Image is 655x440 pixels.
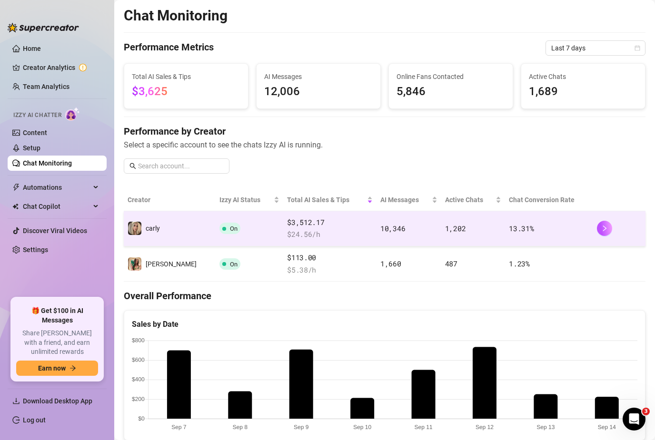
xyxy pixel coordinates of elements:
[12,203,19,210] img: Chat Copilot
[642,408,650,415] span: 3
[445,224,466,233] span: 1,202
[65,107,80,121] img: AI Chatter
[445,195,494,205] span: Active Chats
[283,189,377,211] th: Total AI Sales & Tips
[601,225,608,232] span: right
[623,408,645,430] iframe: Intercom live chat
[287,195,365,205] span: Total AI Sales & Tips
[132,71,240,82] span: Total AI Sales & Tips
[23,199,90,214] span: Chat Copilot
[12,397,20,405] span: download
[635,45,640,51] span: calendar
[16,329,98,357] span: Share [PERSON_NAME] with a friend, and earn unlimited rewards
[16,361,98,376] button: Earn nowarrow-right
[230,225,238,232] span: On
[380,224,405,233] span: 10,346
[124,40,214,56] h4: Performance Metrics
[380,195,430,205] span: AI Messages
[8,23,79,32] img: logo-BBDzfeDw.svg
[38,364,66,372] span: Earn now
[505,189,593,211] th: Chat Conversion Rate
[124,189,216,211] th: Creator
[132,85,168,98] span: $3,625
[397,83,505,101] span: 5,846
[128,222,141,235] img: carly
[124,289,645,303] h4: Overall Performance
[287,252,373,264] span: $113.00
[69,365,76,372] span: arrow-right
[128,257,141,271] img: fiona
[377,189,441,211] th: AI Messages
[287,229,373,240] span: $ 24.56 /h
[219,195,272,205] span: Izzy AI Status
[529,83,637,101] span: 1,689
[23,159,72,167] a: Chat Monitoring
[23,227,87,235] a: Discover Viral Videos
[23,45,41,52] a: Home
[124,7,228,25] h2: Chat Monitoring
[23,129,47,137] a: Content
[23,180,90,195] span: Automations
[509,224,534,233] span: 13.31 %
[509,259,530,268] span: 1.23 %
[216,189,283,211] th: Izzy AI Status
[441,189,506,211] th: Active Chats
[287,264,373,276] span: $ 5.38 /h
[380,259,401,268] span: 1,660
[264,71,373,82] span: AI Messages
[287,217,373,228] span: $3,512.17
[132,318,637,330] div: Sales by Date
[230,261,238,268] span: On
[529,71,637,82] span: Active Chats
[23,83,69,90] a: Team Analytics
[551,41,640,55] span: Last 7 days
[138,161,224,171] input: Search account...
[23,416,46,424] a: Log out
[146,260,197,268] span: [PERSON_NAME]
[146,225,160,232] span: carly
[13,111,61,120] span: Izzy AI Chatter
[124,139,645,151] span: Select a specific account to see the chats Izzy AI is running.
[23,246,48,254] a: Settings
[129,163,136,169] span: search
[397,71,505,82] span: Online Fans Contacted
[23,60,99,75] a: Creator Analytics exclamation-circle
[23,397,92,405] span: Download Desktop App
[445,259,457,268] span: 487
[23,144,40,152] a: Setup
[124,125,645,138] h4: Performance by Creator
[12,184,20,191] span: thunderbolt
[264,83,373,101] span: 12,006
[16,306,98,325] span: 🎁 Get $100 in AI Messages
[597,221,612,236] button: right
